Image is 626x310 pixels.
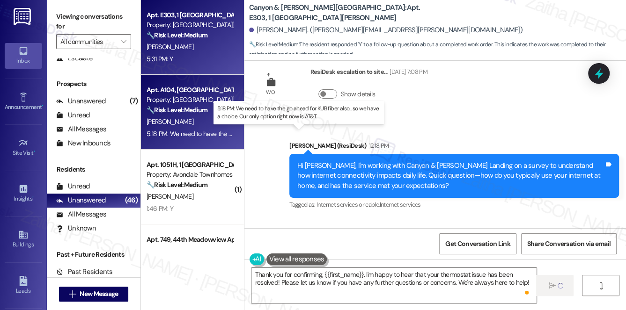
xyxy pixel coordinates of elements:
div: (46) [123,193,140,208]
strong: 🔧 Risk Level: Medium [147,180,207,189]
div: [PERSON_NAME]. ([PERSON_NAME][EMAIL_ADDRESS][PERSON_NAME][DOMAIN_NAME]) [249,25,523,35]
div: Tagged as: [289,198,619,211]
a: Buildings [5,227,42,252]
span: : The resident responded 'Y' to a follow-up question about a completed work order. This indicates... [249,40,626,60]
textarea: To enrich screen reader interactions, please activate Accessibility in Grammarly extension settings [251,268,537,303]
div: Property: [GEOGRAPHIC_DATA][PERSON_NAME] [147,20,233,30]
i:  [597,282,604,289]
a: Insights • [5,181,42,206]
input: All communities [60,34,116,49]
strong: 🔧 Risk Level: Medium [147,31,207,39]
div: Unanswered [56,195,106,205]
strong: 🔧 Risk Level: Medium [147,106,207,114]
div: [PERSON_NAME] (ResiDesk) [289,141,619,154]
div: Past + Future Residents [47,250,140,260]
span: • [32,194,34,201]
div: Apt. E303, 1 [GEOGRAPHIC_DATA][PERSON_NAME] [147,10,233,20]
div: [DATE] 7:08 PM [387,67,427,77]
label: Viewing conversations for [56,9,131,34]
div: (7) [127,94,140,108]
span: Internet services [379,201,420,209]
div: Escalate [56,53,93,63]
div: Hi [PERSON_NAME], I'm working with Canyon & [PERSON_NAME] Landing on a survey to understand how i... [297,161,604,191]
span: • [42,102,43,109]
div: 1:46 PM: Y [147,204,173,213]
b: Canyon & [PERSON_NAME][GEOGRAPHIC_DATA]: Apt. E303, 1 [GEOGRAPHIC_DATA][PERSON_NAME] [249,3,436,23]
span: New Message [80,289,118,299]
div: Apt. 749, 44th Meadowview Apartments [147,235,233,245]
div: Unread [56,181,90,191]
label: Show details [341,89,376,99]
div: Unanswered [56,96,106,106]
button: Share Conversation via email [521,233,617,254]
i:  [548,282,555,289]
div: Property: [GEOGRAPHIC_DATA][PERSON_NAME] [147,95,233,105]
a: Leads [5,273,42,298]
span: Share Conversation via email [527,239,611,249]
span: • [34,148,35,155]
div: New Inbounds [56,138,110,148]
div: Residents [47,165,140,174]
button: Get Conversation Link [439,233,516,254]
div: WO [266,87,275,97]
div: ResiDesk escalation to site... [310,67,427,80]
button: New Message [59,287,128,302]
div: Unknown [56,223,96,233]
span: [PERSON_NAME] [147,192,193,201]
div: Prospects [47,79,140,89]
strong: 🔧 Risk Level: Medium [249,41,299,48]
div: Property: Avondale Townhomes [147,170,233,180]
a: Site Visit • [5,135,42,160]
span: Get Conversation Link [445,239,510,249]
div: 5:31 PM: Y [147,55,173,63]
span: [PERSON_NAME] [147,43,193,51]
div: Apt. 1051H, 1 [GEOGRAPHIC_DATA] [147,160,233,170]
div: All Messages [56,209,106,219]
i:  [69,290,76,298]
div: All Messages [56,124,106,134]
div: 12:18 PM [367,141,389,151]
div: Unread [56,110,90,120]
a: Inbox [5,43,42,68]
i:  [121,38,126,45]
div: Past Residents [56,267,113,277]
img: ResiDesk Logo [14,8,33,25]
span: Internet services or cable , [317,201,379,209]
div: 5:18 PM: We need to have the go ahead for KUB fiber also... so we have a choice. Our only option ... [147,130,455,138]
span: [PERSON_NAME] [147,117,193,126]
div: Apt. A104, [GEOGRAPHIC_DATA][PERSON_NAME] [147,85,233,95]
p: 5:18 PM: We need to have the go ahead for KUB fiber also... so we have a choice. Our only option ... [217,105,380,121]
